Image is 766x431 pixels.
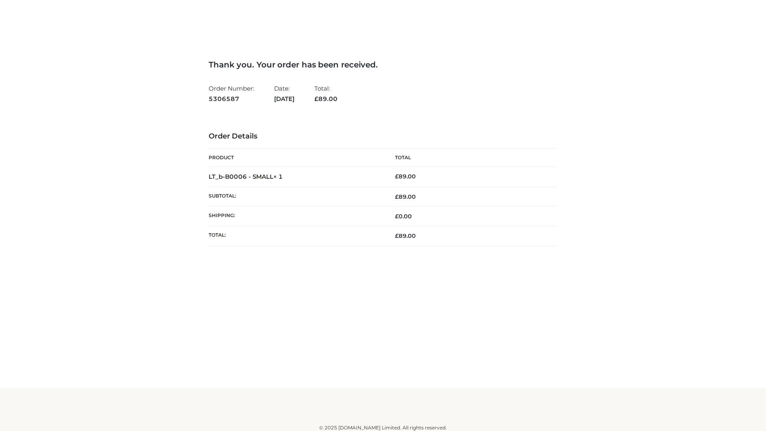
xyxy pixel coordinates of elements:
[395,232,399,239] span: £
[395,213,412,220] bdi: 0.00
[274,94,294,104] strong: [DATE]
[209,81,254,106] li: Order Number:
[209,149,383,167] th: Product
[395,232,416,239] span: 89.00
[314,81,338,106] li: Total:
[209,132,557,141] h3: Order Details
[314,95,318,103] span: £
[274,81,294,106] li: Date:
[314,95,338,103] span: 89.00
[209,94,254,104] strong: 5306587
[395,173,416,180] bdi: 89.00
[395,213,399,220] span: £
[209,173,283,180] strong: LT_b-B0006 - SMALL
[209,226,383,246] th: Total:
[395,193,399,200] span: £
[209,60,557,69] h3: Thank you. Your order has been received.
[395,193,416,200] span: 89.00
[383,149,557,167] th: Total
[273,173,283,180] strong: × 1
[209,187,383,206] th: Subtotal:
[395,173,399,180] span: £
[209,207,383,226] th: Shipping:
